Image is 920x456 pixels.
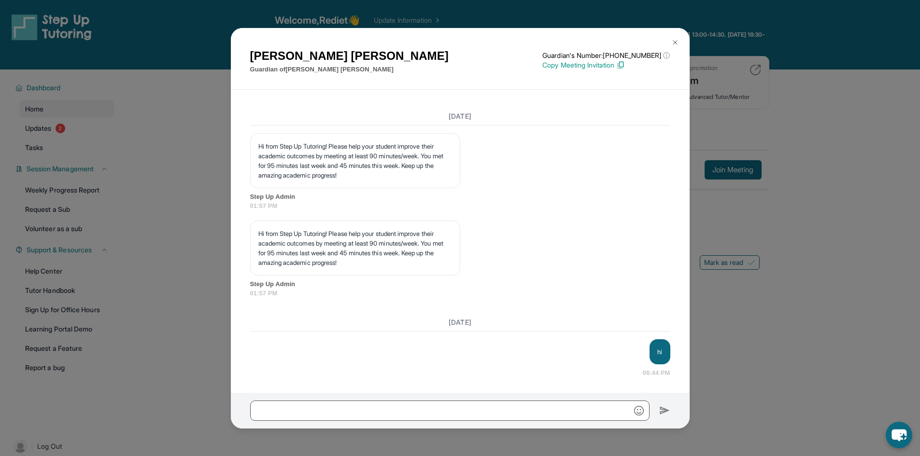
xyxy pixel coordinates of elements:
[250,47,449,65] h1: [PERSON_NAME] [PERSON_NAME]
[250,111,670,121] h3: [DATE]
[258,141,452,180] p: Hi from Step Up Tutoring! Please help your student improve their academic outcomes by meeting at ...
[250,192,670,202] span: Step Up Admin
[250,279,670,289] span: Step Up Admin
[659,405,670,416] img: Send icon
[634,406,644,415] img: Emoji
[542,51,670,60] p: Guardian's Number: [PHONE_NUMBER]
[250,65,449,74] p: Guardian of [PERSON_NAME] [PERSON_NAME]
[542,60,670,70] p: Copy Meeting Invitation
[643,368,670,378] span: 06:44 PM
[258,229,452,267] p: Hi from Step Up Tutoring! Please help your student improve their academic outcomes by meeting at ...
[250,318,670,327] h3: [DATE]
[657,347,662,357] p: hi
[671,39,679,46] img: Close Icon
[250,201,670,211] span: 01:57 PM
[616,61,625,69] img: Copy Icon
[886,422,912,448] button: chat-button
[250,289,670,298] span: 01:57 PM
[663,51,670,60] span: ⓘ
